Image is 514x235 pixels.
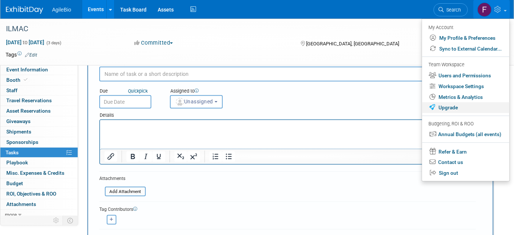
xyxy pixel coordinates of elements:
[174,151,187,162] button: Subscript
[24,78,28,82] i: Booth reservation complete
[99,109,476,119] div: Details
[22,39,29,45] span: to
[222,151,235,162] button: Bullet list
[132,39,176,47] button: Committed
[209,151,222,162] button: Numbered list
[6,201,36,207] span: Attachments
[6,97,52,103] span: Travel Reservations
[6,39,45,46] span: [DATE] [DATE]
[3,22,457,36] div: ILMAC
[0,148,78,158] a: Tasks
[170,95,223,109] button: Unassigned
[6,67,48,73] span: Event Information
[422,44,510,54] a: Sync to External Calendar...
[0,106,78,116] a: Asset Reservations
[99,205,476,213] div: Tag Contributors
[52,7,71,13] span: AgileBio
[6,51,37,58] td: Tags
[0,210,78,220] a: more
[478,3,492,17] img: Fouad Batel
[100,120,475,149] iframe: Rich Text Area
[428,61,502,69] div: Team Workspace
[6,108,51,114] span: Asset Reservations
[0,127,78,137] a: Shipments
[6,191,56,197] span: ROI, Objectives & ROO
[0,86,78,96] a: Staff
[0,189,78,199] a: ROI, Objectives & ROO
[105,151,117,162] button: Insert/edit link
[6,180,23,186] span: Budget
[0,96,78,106] a: Travel Reservations
[422,70,510,81] a: Users and Permissions
[175,99,213,104] span: Unassigned
[99,95,151,109] input: Due Date
[6,160,28,165] span: Playbook
[25,52,37,58] a: Edit
[99,67,476,81] input: Name of task or a short description
[434,3,468,16] a: Search
[139,151,152,162] button: Italic
[422,33,510,44] a: My Profile & Preferences
[6,170,64,176] span: Misc. Expenses & Credits
[50,216,63,225] td: Personalize Event Tab Strip
[5,212,17,218] span: more
[99,88,159,95] div: Due
[128,88,139,94] i: Quick
[428,23,502,32] div: My Account
[6,129,31,135] span: Shipments
[444,7,461,13] span: Search
[422,92,510,103] a: Metrics & Analytics
[0,158,78,168] a: Playbook
[187,151,200,162] button: Superscript
[46,41,61,45] span: (3 days)
[0,65,78,75] a: Event Information
[6,77,29,83] span: Booth
[6,6,43,14] img: ExhibitDay
[422,102,510,113] a: Upgrade
[152,151,165,162] button: Underline
[63,216,78,225] td: Toggle Event Tabs
[0,137,78,147] a: Sponsorships
[126,88,149,94] a: Quickpick
[422,129,510,140] a: Annual Budgets (all events)
[126,151,139,162] button: Bold
[6,139,38,145] span: Sponsorships
[99,176,146,182] div: Attachments
[0,168,78,178] a: Misc. Expenses & Credits
[0,178,78,189] a: Budget
[428,120,502,128] div: Budgeting, ROI & ROO
[422,146,510,157] a: Refer & Earn
[422,157,510,168] a: Contact us
[6,118,30,124] span: Giveaways
[0,199,78,209] a: Attachments
[306,41,399,46] span: [GEOGRAPHIC_DATA], [GEOGRAPHIC_DATA]
[6,149,19,155] span: Tasks
[422,168,510,178] a: Sign out
[422,81,510,92] a: Workspace Settings
[0,116,78,126] a: Giveaways
[170,88,256,95] div: Assigned to
[6,87,17,93] span: Staff
[0,75,78,85] a: Booth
